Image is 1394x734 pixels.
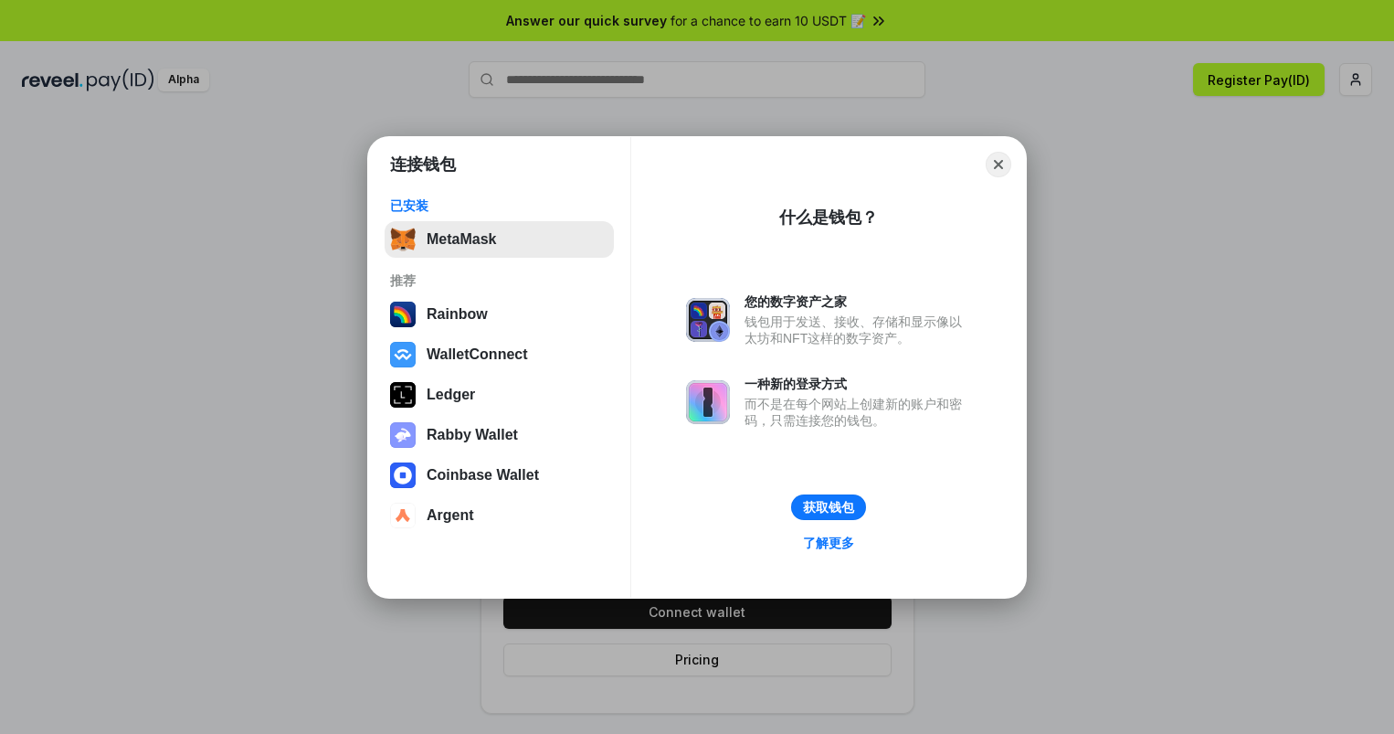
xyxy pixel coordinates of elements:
button: Close [986,152,1011,177]
img: svg+xml,%3Csvg%20xmlns%3D%22http%3A%2F%2Fwww.w3.org%2F2000%2Fsvg%22%20fill%3D%22none%22%20viewBox... [390,422,416,448]
div: Rainbow [427,306,488,323]
img: svg+xml,%3Csvg%20width%3D%2228%22%20height%3D%2228%22%20viewBox%3D%220%200%2028%2028%22%20fill%3D... [390,342,416,367]
img: svg+xml,%3Csvg%20width%3D%22120%22%20height%3D%22120%22%20viewBox%3D%220%200%20120%20120%22%20fil... [390,302,416,327]
button: Rabby Wallet [385,417,614,453]
img: svg+xml,%3Csvg%20xmlns%3D%22http%3A%2F%2Fwww.w3.org%2F2000%2Fsvg%22%20fill%3D%22none%22%20viewBox... [686,298,730,342]
button: 获取钱包 [791,495,866,520]
button: Ledger [385,377,614,413]
img: svg+xml,%3Csvg%20width%3D%2228%22%20height%3D%2228%22%20viewBox%3D%220%200%2028%2028%22%20fill%3D... [390,463,416,488]
div: 钱包用于发送、接收、存储和显示像以太坊和NFT这样的数字资产。 [745,314,971,346]
div: WalletConnect [427,346,528,363]
div: 您的数字资产之家 [745,293,971,310]
div: Coinbase Wallet [427,467,539,484]
img: svg+xml,%3Csvg%20xmlns%3D%22http%3A%2F%2Fwww.w3.org%2F2000%2Fsvg%22%20fill%3D%22none%22%20viewBox... [686,380,730,424]
div: 了解更多 [803,535,854,551]
a: 了解更多 [792,531,865,555]
div: 推荐 [390,272,608,289]
img: svg+xml,%3Csvg%20fill%3D%22none%22%20height%3D%2233%22%20viewBox%3D%220%200%2035%2033%22%20width%... [390,227,416,252]
div: 而不是在每个网站上创建新的账户和密码，只需连接您的钱包。 [745,396,971,429]
div: MetaMask [427,231,496,248]
div: Rabby Wallet [427,427,518,443]
div: 一种新的登录方式 [745,376,971,392]
div: 什么是钱包？ [779,207,878,229]
button: Coinbase Wallet [385,457,614,494]
img: svg+xml,%3Csvg%20xmlns%3D%22http%3A%2F%2Fwww.w3.org%2F2000%2Fsvg%22%20width%3D%2228%22%20height%3... [390,382,416,408]
button: WalletConnect [385,336,614,373]
div: 获取钱包 [803,499,854,516]
button: Argent [385,497,614,534]
div: Argent [427,507,474,524]
div: Ledger [427,387,475,403]
h1: 连接钱包 [390,154,456,176]
div: 已安装 [390,197,608,214]
img: svg+xml,%3Csvg%20width%3D%2228%22%20height%3D%2228%22%20viewBox%3D%220%200%2028%2028%22%20fill%3D... [390,503,416,528]
button: MetaMask [385,221,614,258]
button: Rainbow [385,296,614,333]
